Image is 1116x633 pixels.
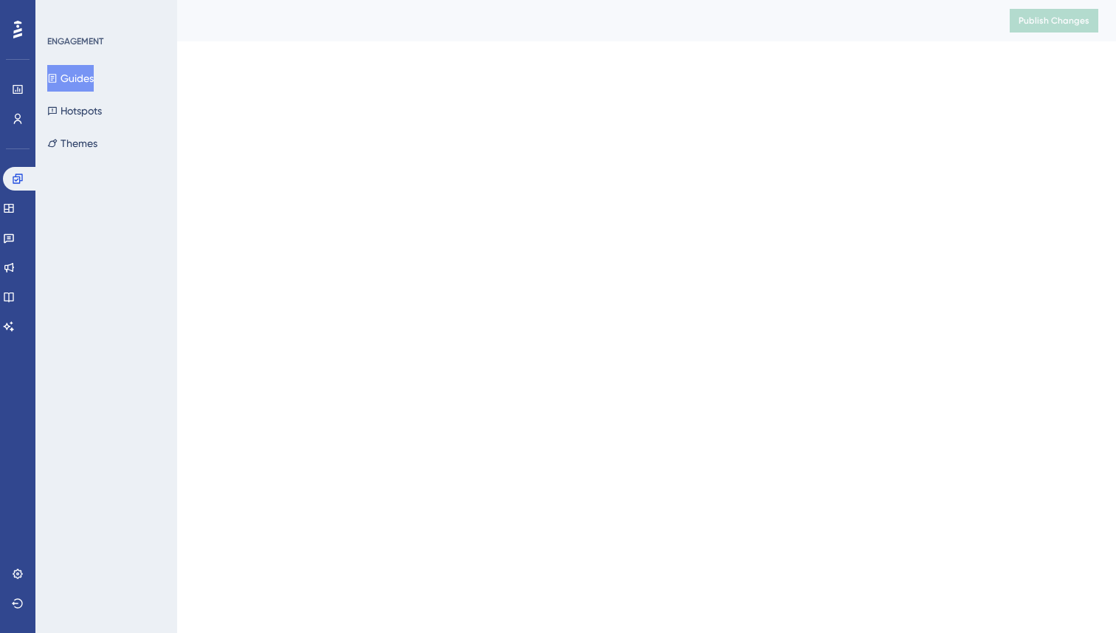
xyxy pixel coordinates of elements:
[47,97,102,124] button: Hotspots
[47,130,97,157] button: Themes
[47,65,94,92] button: Guides
[1010,9,1098,32] button: Publish Changes
[47,35,103,47] div: ENGAGEMENT
[1019,15,1089,27] span: Publish Changes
